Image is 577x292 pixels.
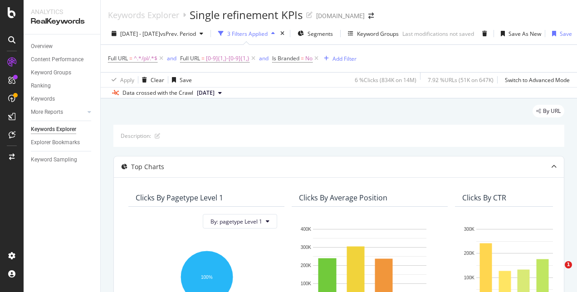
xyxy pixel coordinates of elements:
div: Description: [121,132,151,140]
div: Last modifications not saved [402,30,474,38]
div: Save [560,30,572,38]
button: Save As New [497,26,541,41]
div: Clicks By CTR [462,193,506,202]
div: legacy label [533,105,564,117]
div: Analytics [31,7,93,16]
button: and [259,54,269,63]
button: Save [168,73,192,87]
button: [DATE] [193,88,225,98]
span: ^.*/pl/.*$ [134,52,157,65]
a: Explorer Bookmarks [31,138,94,147]
text: 100% [201,274,213,279]
text: 100K [464,275,475,280]
button: Switch to Advanced Mode [501,73,570,87]
div: Keyword Groups [357,30,399,38]
span: 1 [565,261,572,268]
button: Clear [138,73,164,87]
a: Keyword Sampling [31,155,94,165]
div: More Reports [31,107,63,117]
span: 2025 Feb. 22nd [197,89,215,97]
div: Add Filter [333,55,357,63]
div: Apply [120,76,134,84]
span: [DATE] - [DATE] [120,30,160,38]
div: [DOMAIN_NAME] [316,11,365,20]
div: 3 Filters Applied [227,30,268,38]
div: Clear [151,76,164,84]
button: Keyword Groups [344,26,402,41]
div: times [279,29,286,38]
div: Keywords Explorer [31,125,76,134]
button: [DATE] - [DATE]vsPrev. Period [108,26,207,41]
a: Content Performance [31,55,94,64]
span: By URL [543,108,561,114]
a: Keywords [31,94,94,104]
div: Content Performance [31,55,83,64]
span: [0-9]{1,}-[0-9]{1,} [206,52,249,65]
button: Segments [294,26,337,41]
button: By: pagetype Level 1 [203,214,277,229]
span: Segments [308,30,333,38]
button: 3 Filters Applied [215,26,279,41]
div: Explorer Bookmarks [31,138,80,147]
text: 200K [464,251,475,256]
span: Full URL [180,54,200,62]
div: Keyword Sampling [31,155,77,165]
span: = [201,54,205,62]
div: 6 % Clicks ( 834K on 14M ) [355,76,416,84]
text: 400K [301,227,312,232]
div: Single refinement KPIs [190,7,303,23]
text: 100K [301,281,312,286]
span: No [305,52,313,65]
div: Clicks By pagetype Level 1 [136,193,223,202]
a: Keywords Explorer [108,10,179,20]
div: Ranking [31,81,51,91]
span: vs Prev. Period [160,30,196,38]
span: By: pagetype Level 1 [210,218,262,225]
div: RealKeywords [31,16,93,27]
div: Keyword Groups [31,68,71,78]
text: 200K [301,263,312,268]
text: 300K [464,227,475,232]
a: More Reports [31,107,85,117]
a: Overview [31,42,94,51]
span: Is Branded [272,54,299,62]
span: Full URL [108,54,128,62]
div: Top Charts [131,162,164,171]
a: Keyword Groups [31,68,94,78]
div: and [167,54,176,62]
div: Clicks By Average Position [299,193,387,202]
div: Data crossed with the Crawl [122,89,193,97]
div: 7.92 % URLs ( 51K on 647K ) [428,76,494,84]
div: Save [180,76,192,84]
iframe: Intercom live chat [546,261,568,283]
div: Switch to Advanced Mode [505,76,570,84]
button: Save [548,26,572,41]
div: Overview [31,42,53,51]
div: and [259,54,269,62]
div: arrow-right-arrow-left [368,13,374,19]
button: Apply [108,73,134,87]
span: = [129,54,132,62]
a: Ranking [31,81,94,91]
span: = [301,54,304,62]
text: 300K [301,245,312,250]
div: Save As New [509,30,541,38]
button: Add Filter [320,53,357,64]
div: Keywords [31,94,55,104]
button: and [167,54,176,63]
a: Keywords Explorer [31,125,94,134]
